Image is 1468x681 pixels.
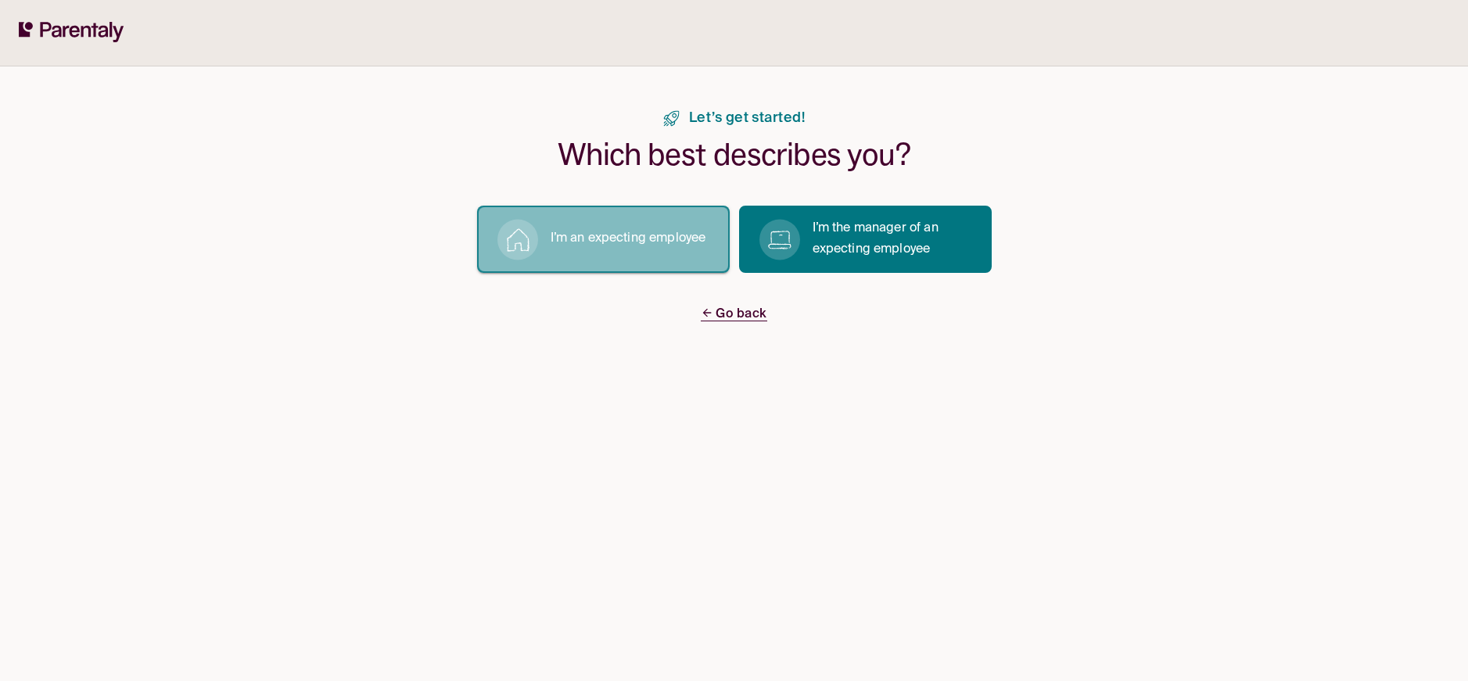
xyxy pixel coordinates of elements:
button: I’m the manager of an expecting employee [739,206,992,273]
button: I’m an expecting employee [477,206,730,273]
a: Go back [701,304,766,325]
span: Go back [701,308,766,321]
h1: Which best describes you? [558,136,910,174]
p: I’m an expecting employee [551,228,706,249]
p: I’m the manager of an expecting employee [813,218,973,260]
span: Let’s get started! [689,110,805,127]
